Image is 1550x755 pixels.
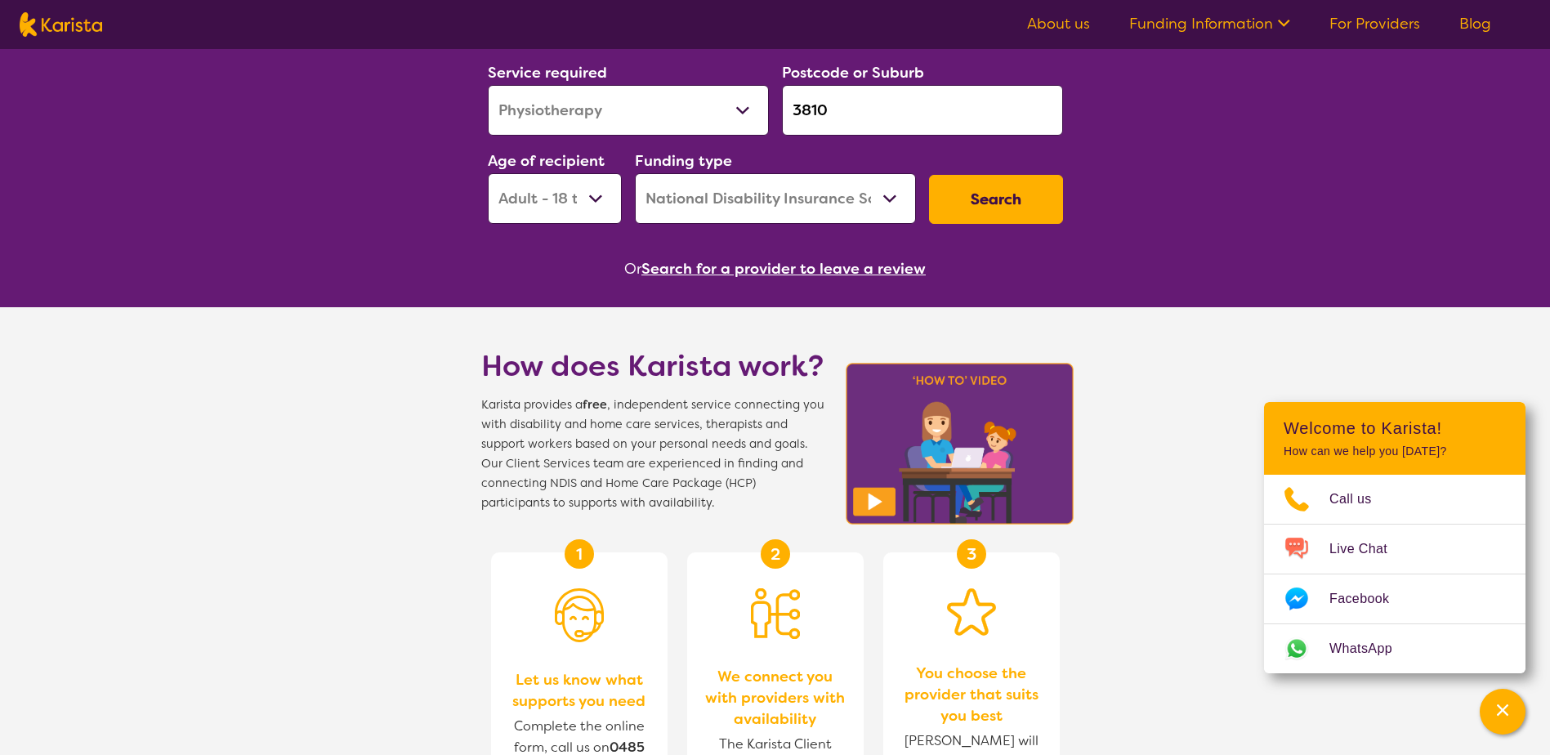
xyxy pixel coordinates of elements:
label: Service required [488,63,607,83]
input: Type [782,85,1063,136]
a: About us [1027,14,1090,34]
span: Let us know what supports you need [507,669,651,712]
button: Search for a provider to leave a review [641,257,926,281]
span: Facebook [1329,587,1409,611]
span: Karista provides a , independent service connecting you with disability and home care services, t... [481,395,824,513]
label: Postcode or Suburb [782,63,924,83]
h1: How does Karista work? [481,346,824,386]
button: Channel Menu [1480,689,1525,735]
img: Karista video [841,358,1079,529]
img: Karista logo [20,12,102,37]
span: You choose the provider that suits you best [900,663,1043,726]
span: We connect you with providers with availability [704,666,847,730]
img: Person being matched to services icon [751,588,800,639]
p: How can we help you [DATE]? [1284,445,1506,458]
label: Age of recipient [488,151,605,171]
h2: Welcome to Karista! [1284,418,1506,438]
b: free [583,397,607,413]
span: WhatsApp [1329,637,1412,661]
img: Person with headset icon [555,588,604,642]
div: 1 [565,539,594,569]
span: Call us [1329,487,1391,512]
span: Live Chat [1329,537,1407,561]
label: Funding type [635,151,732,171]
a: Blog [1459,14,1491,34]
img: Star icon [947,588,996,636]
div: 3 [957,539,986,569]
button: Search [929,175,1063,224]
span: Or [624,257,641,281]
ul: Choose channel [1264,475,1525,673]
div: Channel Menu [1264,402,1525,673]
a: Web link opens in a new tab. [1264,624,1525,673]
div: 2 [761,539,790,569]
a: For Providers [1329,14,1420,34]
a: Funding Information [1129,14,1290,34]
